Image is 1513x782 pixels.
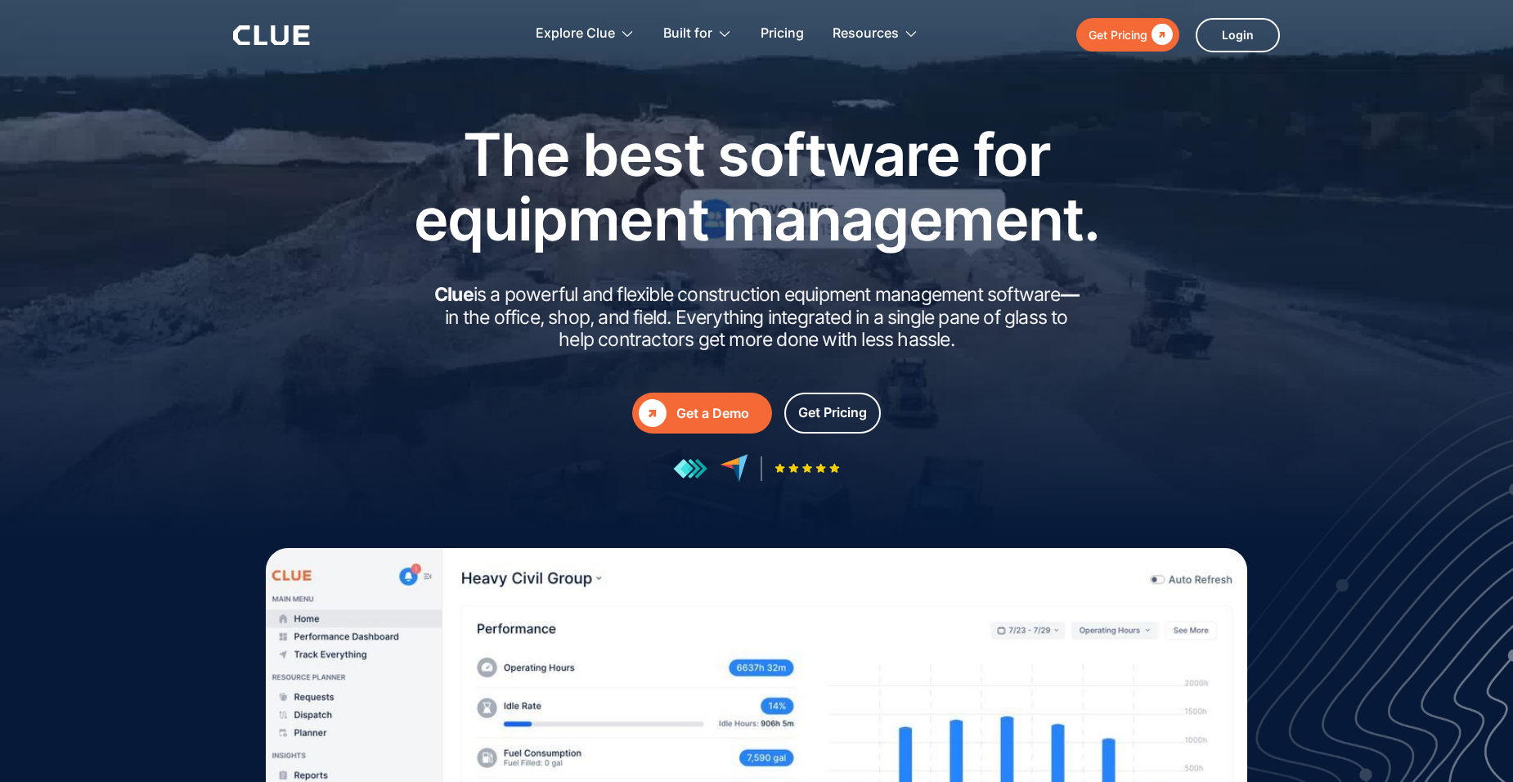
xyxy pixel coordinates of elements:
h1: The best software for equipment management. [388,122,1125,251]
h2: is a powerful and flexible construction equipment management software in the office, shop, and fi... [429,284,1084,352]
div: Get a Demo [676,403,765,424]
a: Get a Demo [632,393,772,434]
div: Resources [833,8,899,60]
div: Built for [663,8,732,60]
a: Login [1196,18,1280,52]
div:  [1147,25,1173,45]
div: Explore Clue [536,8,615,60]
div: Explore Clue [536,8,635,60]
a: Pricing [761,8,804,60]
img: reviews at capterra [720,454,748,483]
img: reviews at getapp [673,458,707,479]
img: Five-star rating icon [774,463,840,474]
div: Get Pricing [1089,25,1147,45]
a: Get Pricing [1076,18,1179,52]
a: Get Pricing [784,393,881,434]
strong: Clue [434,283,474,306]
div:  [639,399,667,427]
strong: — [1061,283,1079,306]
div: Resources [833,8,918,60]
div: Built for [663,8,712,60]
div: Get Pricing [798,402,867,423]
